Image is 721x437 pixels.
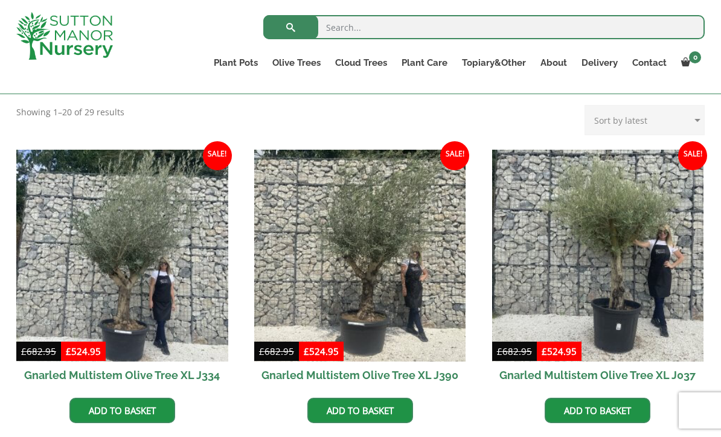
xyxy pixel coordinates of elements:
bdi: 524.95 [542,345,577,357]
a: Add to basket: “Gnarled Multistem Olive Tree XL J037” [545,398,650,423]
span: Sale! [440,141,469,170]
img: logo [16,12,113,60]
img: Gnarled Multistem Olive Tree XL J334 [16,150,228,362]
span: Sale! [678,141,707,170]
a: Add to basket: “Gnarled Multistem Olive Tree XL J390” [307,398,413,423]
span: £ [542,345,547,357]
a: Plant Care [394,54,455,71]
span: £ [21,345,27,357]
bdi: 524.95 [304,345,339,357]
span: £ [497,345,502,357]
input: Search... [263,15,705,39]
select: Shop order [585,105,705,135]
p: Showing 1–20 of 29 results [16,105,124,120]
span: £ [304,345,309,357]
span: 0 [689,51,701,63]
a: Add to basket: “Gnarled Multistem Olive Tree XL J334” [69,398,175,423]
a: About [533,54,574,71]
span: £ [66,345,71,357]
a: Cloud Trees [328,54,394,71]
a: Contact [625,54,674,71]
img: Gnarled Multistem Olive Tree XL J390 [254,150,466,362]
img: Gnarled Multistem Olive Tree XL J037 [492,150,704,362]
a: 0 [674,54,705,71]
a: Topiary&Other [455,54,533,71]
bdi: 682.95 [21,345,56,357]
a: Sale! Gnarled Multistem Olive Tree XL J390 [254,150,466,389]
bdi: 682.95 [259,345,294,357]
span: £ [259,345,264,357]
a: Plant Pots [207,54,265,71]
a: Olive Trees [265,54,328,71]
a: Sale! Gnarled Multistem Olive Tree XL J334 [16,150,228,389]
bdi: 524.95 [66,345,101,357]
h2: Gnarled Multistem Olive Tree XL J334 [16,362,228,389]
a: Delivery [574,54,625,71]
span: Sale! [203,141,232,170]
h2: Gnarled Multistem Olive Tree XL J037 [492,362,704,389]
h2: Gnarled Multistem Olive Tree XL J390 [254,362,466,389]
bdi: 682.95 [497,345,532,357]
a: Sale! Gnarled Multistem Olive Tree XL J037 [492,150,704,389]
